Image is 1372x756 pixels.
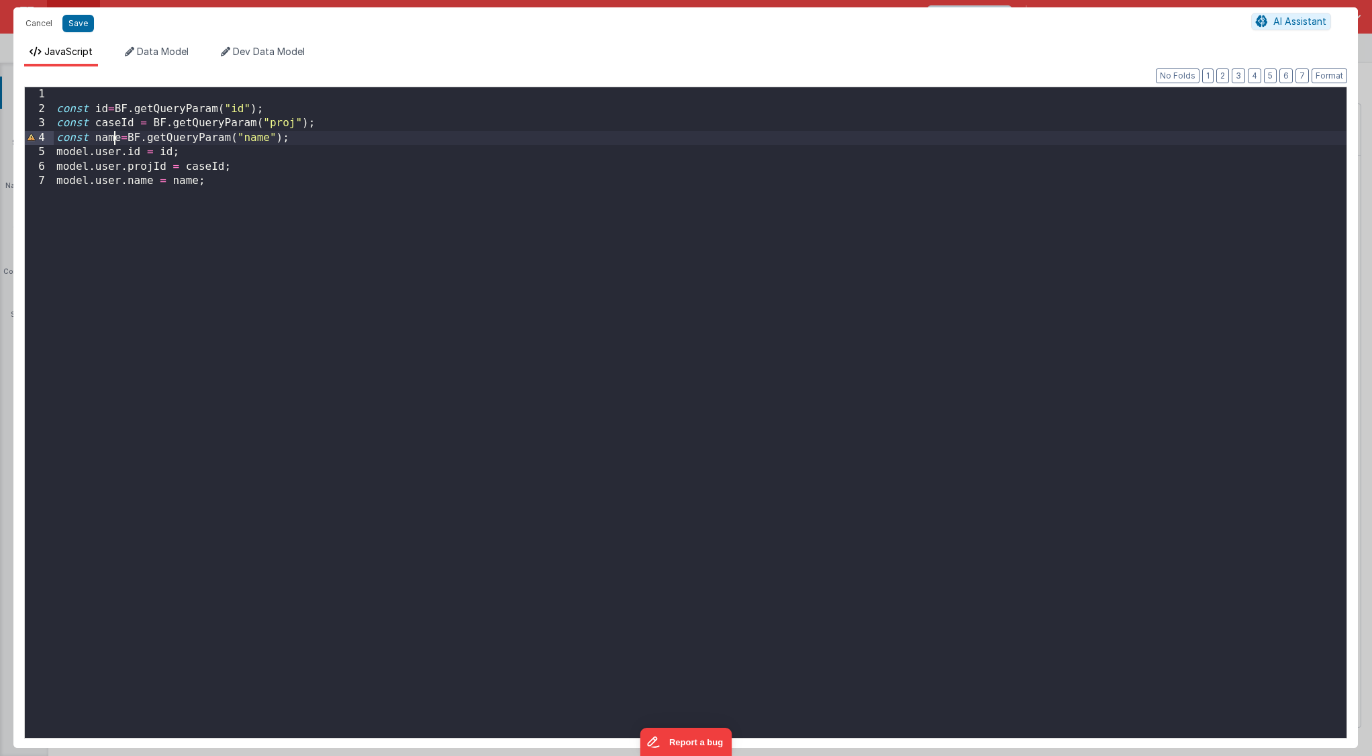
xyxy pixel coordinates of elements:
button: 1 [1202,68,1214,83]
button: Format [1312,68,1347,83]
button: 5 [1264,68,1277,83]
button: No Folds [1156,68,1199,83]
button: 2 [1216,68,1229,83]
iframe: Marker.io feedback button [640,728,732,756]
button: 7 [1295,68,1309,83]
button: 3 [1232,68,1245,83]
div: 5 [25,145,54,160]
div: 4 [25,131,54,146]
div: 7 [25,174,54,189]
span: AI Assistant [1273,15,1326,27]
span: JavaScript [44,46,93,57]
div: 2 [25,102,54,117]
button: 4 [1248,68,1261,83]
span: Dev Data Model [233,46,305,57]
div: 3 [25,116,54,131]
button: Save [62,15,94,32]
div: 1 [25,87,54,102]
button: 6 [1279,68,1293,83]
div: 6 [25,160,54,175]
button: AI Assistant [1251,13,1331,30]
span: Data Model [137,46,189,57]
button: Cancel [19,14,59,33]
